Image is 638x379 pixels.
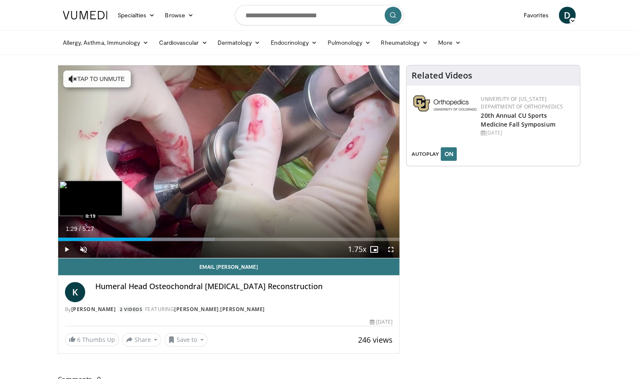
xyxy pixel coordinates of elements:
[433,34,466,51] a: More
[322,34,376,51] a: Pulmonology
[366,241,382,258] button: Enable picture-in-picture mode
[441,147,457,161] button: ON
[559,7,576,24] a: D
[59,181,122,216] img: image.jpeg
[213,34,266,51] a: Dermatology
[66,225,77,232] span: 1:29
[58,241,75,258] button: Play
[376,34,433,51] a: Rheumatology
[63,70,131,87] button: Tap to unmute
[481,111,555,128] a: 20th Annual CU Sports Medicine Fall Symposium
[519,7,554,24] a: Favorites
[95,282,393,291] h4: Humeral Head Osteochondral [MEDICAL_DATA] Reconstruction
[412,150,439,158] span: AUTOPLAY
[83,225,94,232] span: 5:27
[65,306,393,313] div: By FEATURING ,
[153,34,212,51] a: Cardiovascular
[349,241,366,258] button: Playback Rate
[235,5,404,25] input: Search topics, interventions
[160,7,199,24] a: Browse
[481,129,573,137] div: [DATE]
[412,70,472,81] h4: Related Videos
[481,95,563,110] a: University of [US_STATE] Department of Orthopaedics
[265,34,322,51] a: Endocrinology
[370,318,393,326] div: [DATE]
[413,95,476,111] img: 355603a8-37da-49b6-856f-e00d7e9307d3.png.150x105_q85_autocrop_double_scale_upscale_version-0.2.png
[58,34,154,51] a: Allergy, Asthma, Immunology
[65,282,85,302] a: K
[58,258,400,275] a: Email [PERSON_NAME]
[65,333,119,346] a: 6 Thumbs Up
[164,333,207,347] button: Save to
[358,335,393,345] span: 246 views
[117,306,145,313] a: 2 Videos
[71,306,116,313] a: [PERSON_NAME]
[75,241,92,258] button: Unmute
[382,241,399,258] button: Fullscreen
[113,7,160,24] a: Specialties
[79,225,81,232] span: /
[220,306,265,313] a: [PERSON_NAME]
[174,306,219,313] a: [PERSON_NAME]
[77,336,81,344] span: 6
[58,238,400,241] div: Progress Bar
[58,65,400,258] video-js: Video Player
[122,333,162,347] button: Share
[63,11,108,19] img: VuMedi Logo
